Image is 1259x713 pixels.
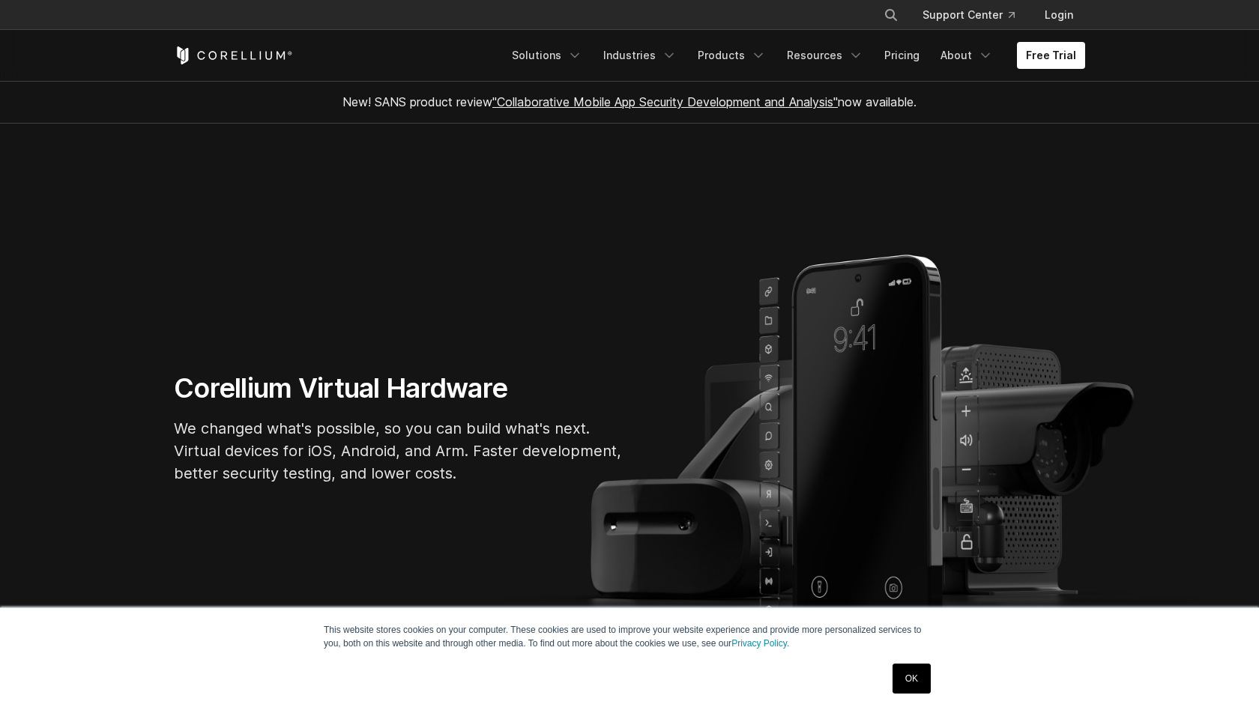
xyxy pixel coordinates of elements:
[778,42,872,69] a: Resources
[911,1,1027,28] a: Support Center
[342,94,917,109] span: New! SANS product review now available.
[731,638,789,649] a: Privacy Policy.
[503,42,591,69] a: Solutions
[866,1,1085,28] div: Navigation Menu
[689,42,775,69] a: Products
[174,371,624,405] h1: Corellium Virtual Hardware
[503,42,1085,69] div: Navigation Menu
[932,42,1002,69] a: About
[492,94,838,109] a: "Collaborative Mobile App Security Development and Analysis"
[875,42,929,69] a: Pricing
[174,417,624,485] p: We changed what's possible, so you can build what's next. Virtual devices for iOS, Android, and A...
[174,46,293,64] a: Corellium Home
[324,623,935,650] p: This website stores cookies on your computer. These cookies are used to improve your website expe...
[594,42,686,69] a: Industries
[893,664,931,694] a: OK
[1017,42,1085,69] a: Free Trial
[1033,1,1085,28] a: Login
[878,1,905,28] button: Search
